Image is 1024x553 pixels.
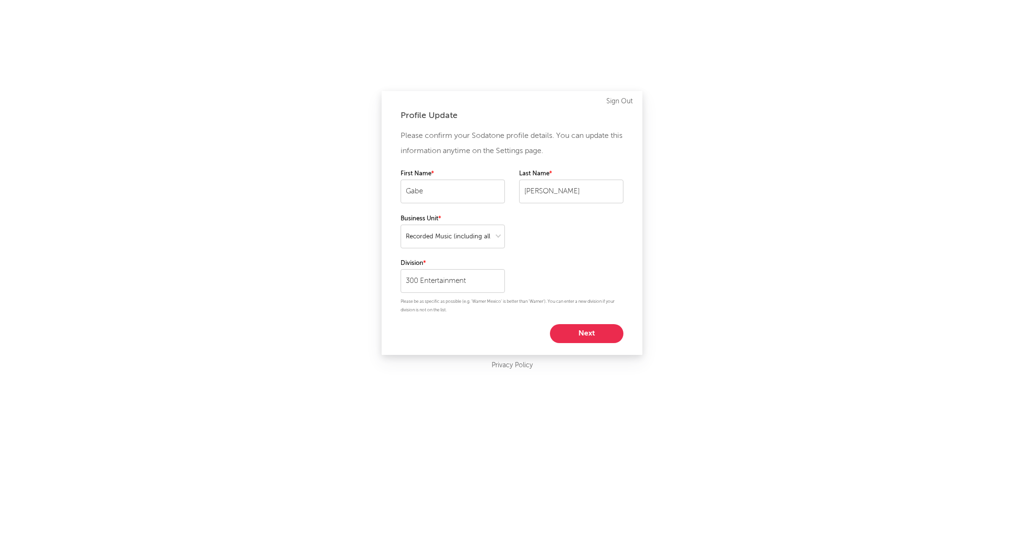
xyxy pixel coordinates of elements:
[401,128,623,159] p: Please confirm your Sodatone profile details. You can update this information anytime on the Sett...
[401,110,623,121] div: Profile Update
[401,213,505,225] label: Business Unit
[401,269,505,293] input: Your division
[519,180,623,203] input: Your last name
[550,324,623,343] button: Next
[606,96,633,107] a: Sign Out
[401,298,623,315] p: Please be as specific as possible (e.g. 'Warner Mexico' is better than 'Warner'). You can enter a...
[401,168,505,180] label: First Name
[401,258,505,269] label: Division
[401,180,505,203] input: Your first name
[519,168,623,180] label: Last Name
[492,360,533,372] a: Privacy Policy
